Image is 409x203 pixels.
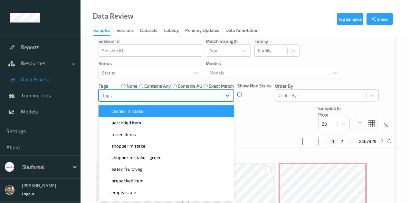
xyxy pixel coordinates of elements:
span: barcoded item [111,120,141,126]
span: empty scale [111,189,136,196]
span: shopper mistake - green [111,154,162,161]
p: Show Non Scans [237,82,271,89]
div: Pending Updates [185,27,219,35]
div: Sessions [117,27,134,35]
label: contains any [144,83,171,89]
a: Data Annotation [225,26,265,35]
a: Pending Updates [185,26,225,35]
button: ... [347,139,355,144]
div: Catalog [164,27,179,35]
p: Family [254,38,300,44]
span: cashier mistake [111,108,144,114]
p: Match Strength [206,38,251,44]
div: Datasets [140,27,157,35]
a: Sessions [117,26,140,35]
div: Samples [93,27,110,36]
div: Data Review [93,13,133,19]
span: shopper mistake [111,143,146,149]
button: Share [366,13,393,25]
button: 1 [330,139,337,144]
p: Models [206,60,341,67]
label: exact match [209,83,234,89]
button: 2 [338,139,345,144]
button: Tag Samples [337,13,363,25]
p: Samples In Page [318,105,350,118]
a: Samples [93,26,117,36]
p: Order By [275,83,379,89]
label: none [127,83,138,89]
span: mixed items [111,131,136,138]
div: Data Annotation [225,27,259,35]
p: Session ID [99,38,202,44]
p: Status [99,60,202,67]
span: prepacked item [111,178,143,184]
label: contains all [178,83,202,89]
span: eaten fruit/veg [111,166,143,172]
a: Catalog [164,26,185,35]
a: Datasets [140,26,164,35]
button: 3467429 [357,139,378,144]
p: Tags [99,83,108,89]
